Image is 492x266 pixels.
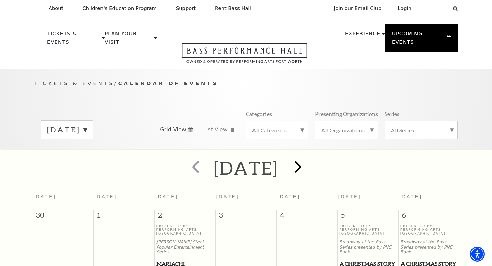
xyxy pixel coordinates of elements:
p: Presented By Performing Arts [GEOGRAPHIC_DATA] [400,224,458,236]
p: Plan Your Visit [105,29,152,50]
span: 5 [338,210,398,224]
span: [DATE] [94,194,118,199]
span: 3 [216,210,276,224]
a: Open this option [157,43,332,69]
label: All Organizations [321,127,372,134]
p: Presented By Performing Arts [GEOGRAPHIC_DATA] [339,224,397,236]
span: 1 [94,210,154,224]
p: Broadway at the Bass Series presented by PNC Bank [339,240,397,255]
span: [DATE] [398,194,422,199]
p: Rent Bass Hall [215,5,251,11]
span: Tickets & Events [34,80,114,86]
p: About [49,5,63,11]
label: All Series [391,127,452,134]
span: 2 [155,210,216,224]
span: [DATE] [216,194,240,199]
h2: [DATE] [214,157,278,179]
span: [DATE] [32,194,56,199]
p: Broadway at the Bass Series presented by PNC Bank [400,240,458,255]
p: Presented By Performing Arts [GEOGRAPHIC_DATA] [156,224,214,236]
div: Accessibility Menu [470,247,485,262]
p: Experience [345,29,380,42]
span: [DATE] [338,194,361,199]
span: [DATE] [276,194,300,199]
button: next [285,156,310,180]
label: [DATE] [47,124,87,135]
p: [PERSON_NAME] Steel Popular Entertainment Series [156,240,214,255]
p: Upcoming Events [392,29,445,50]
p: Support [176,5,196,11]
select: Select: [422,5,447,12]
label: All Categories [252,127,302,134]
p: Categories [246,110,272,117]
p: Tickets & Events [47,29,100,50]
p: / [34,79,458,88]
span: 4 [277,210,338,224]
span: 30 [32,210,93,224]
p: Children's Education Program [82,5,157,11]
span: List View [203,126,228,133]
p: Presenting Organizations [315,110,378,117]
p: Series [385,110,399,117]
span: Grid View [160,126,186,133]
span: 6 [399,210,460,224]
span: Calendar of Events [118,80,218,86]
button: prev [182,156,207,180]
span: [DATE] [154,194,178,199]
